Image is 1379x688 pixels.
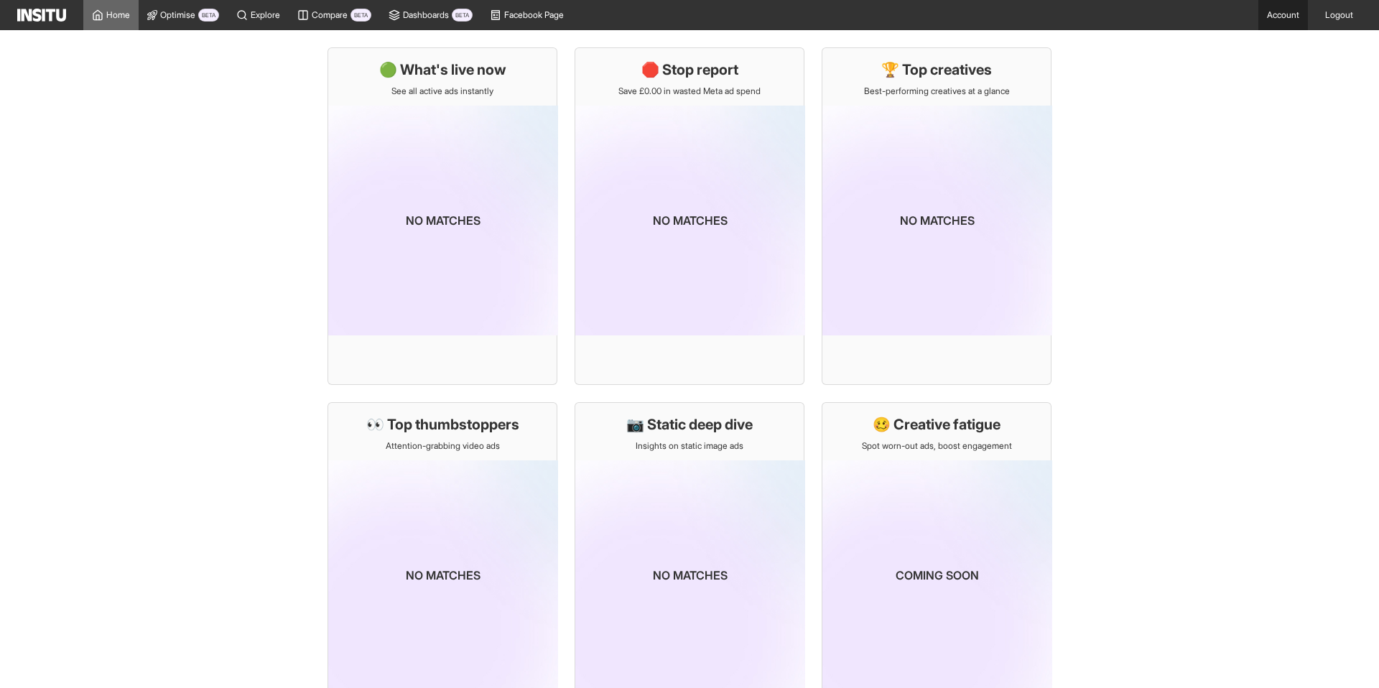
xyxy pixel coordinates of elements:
span: Optimise [160,9,195,21]
p: See all active ads instantly [391,85,493,97]
h1: 🏆 Top creatives [881,60,992,80]
img: coming-soon-gradient_kfitwp.png [575,106,805,335]
p: No matches [406,567,480,584]
span: Dashboards [403,9,449,21]
a: 🛑 Stop reportSave £0.00 in wasted Meta ad spendNo matches [575,47,804,385]
p: Save £0.00 in wasted Meta ad spend [618,85,761,97]
span: Compare [312,9,348,21]
img: coming-soon-gradient_kfitwp.png [328,106,558,335]
p: No matches [653,567,728,584]
img: coming-soon-gradient_kfitwp.png [822,106,1052,335]
span: Explore [251,9,280,21]
span: BETA [350,9,371,22]
h1: 🟢 What's live now [379,60,506,80]
img: Logo [17,9,66,22]
h1: 👀 Top thumbstoppers [366,414,519,434]
span: BETA [198,9,219,22]
p: Attention-grabbing video ads [386,440,500,452]
p: Insights on static image ads [636,440,743,452]
span: Home [106,9,130,21]
span: BETA [452,9,473,22]
p: Best-performing creatives at a glance [864,85,1010,97]
h1: 🛑 Stop report [641,60,738,80]
p: No matches [900,212,975,229]
p: No matches [653,212,728,229]
a: 🟢 What's live nowSee all active ads instantlyNo matches [328,47,557,385]
p: No matches [406,212,480,229]
h1: 📷 Static deep dive [626,414,753,434]
a: 🏆 Top creativesBest-performing creatives at a glanceNo matches [822,47,1051,385]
